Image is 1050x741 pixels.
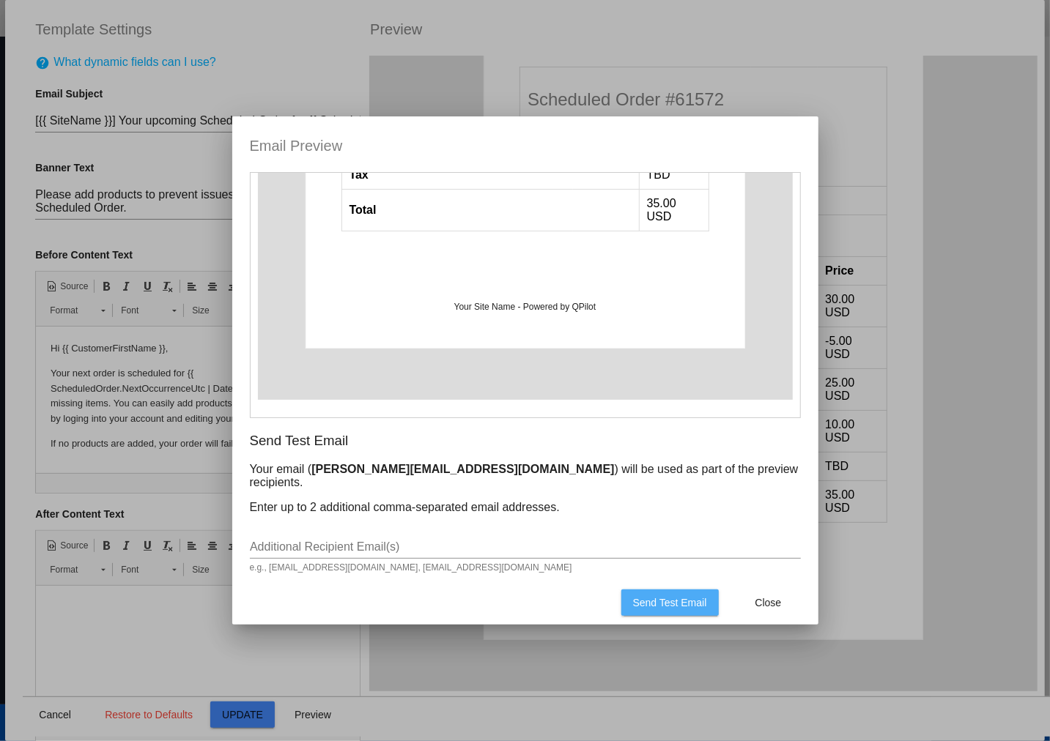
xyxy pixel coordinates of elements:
[736,589,801,616] button: Close
[15,40,308,100] p: Your next order is scheduled for {{ ScheduledOrder.NextOccurrenceUtc | Date:"MM/dd/yyyy" }} but i...
[15,110,308,125] p: If no products are added, your order will fail to process.
[250,433,801,449] h3: Send Test Email
[250,563,572,573] mat-hint: e.g., [EMAIL_ADDRESS][DOMAIN_NAME], [EMAIL_ADDRESS][DOMAIN_NAME]
[639,190,709,231] td: 35.00 USD
[639,161,709,190] td: TBD
[633,597,707,608] span: Send Test Email
[350,204,377,216] strong: Total
[311,463,614,475] b: [PERSON_NAME][EMAIL_ADDRESS][DOMAIN_NAME]
[15,15,308,30] p: Hi {{ CustomerFirstName }},
[621,589,719,616] button: Send Test Email
[755,597,782,608] span: Close
[250,463,801,489] p: Your email ( ) will be used as part of the preview recipients.
[250,501,801,514] p: Enter up to 2 additional comma-separated email addresses.
[350,168,369,181] strong: Tax
[250,134,801,157] h2: Email Preview
[306,302,744,348] td: Your Site Name - Powered by QPilot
